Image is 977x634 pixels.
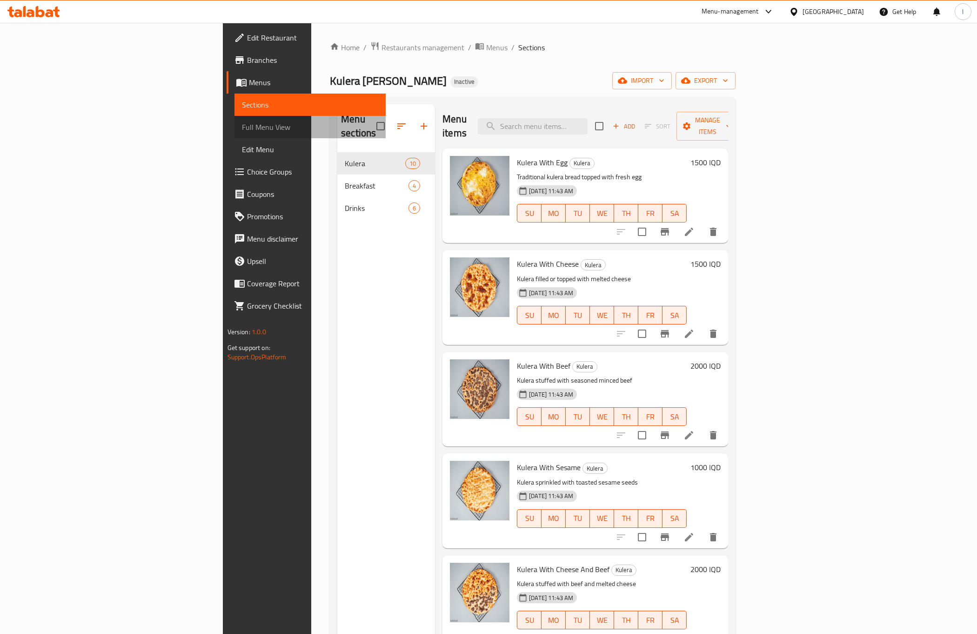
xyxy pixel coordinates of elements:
a: Upsell [227,250,386,272]
span: SU [521,309,538,322]
div: [GEOGRAPHIC_DATA] [803,7,864,17]
span: SU [521,410,538,424]
span: WE [594,309,610,322]
p: Kulera sprinkled with toasted sesame seeds [517,477,687,488]
span: Full Menu View [242,121,379,133]
img: Kulera With Egg [450,156,509,216]
button: delete [702,424,724,446]
span: Menus [486,42,508,53]
button: delete [702,323,724,345]
button: TU [566,407,590,426]
span: TH [618,410,635,424]
button: MO [542,306,566,324]
img: Kulera With Cheese And Beef [450,563,509,622]
p: Kulera stuffed with seasoned minced beef [517,375,687,386]
div: Kulera [345,158,405,169]
span: Select section [589,116,609,136]
div: Menu-management [702,6,759,17]
span: Sections [242,99,379,110]
img: Kulera With Sesame [450,461,509,520]
a: Coupons [227,183,386,205]
div: Breakfast [345,180,408,191]
div: items [408,202,420,214]
span: TU [569,512,586,525]
a: Edit menu item [683,430,695,441]
span: Kulera [583,463,607,474]
span: TU [569,207,586,220]
a: Promotions [227,205,386,228]
span: Promotions [247,211,379,222]
span: Get support on: [228,342,270,354]
span: Restaurants management [381,42,464,53]
button: WE [590,611,614,629]
span: l [962,7,964,17]
img: Kulera With Beef [450,359,509,419]
span: SA [666,512,683,525]
button: Manage items [676,112,739,141]
button: FR [638,204,662,223]
span: Select section first [639,119,676,134]
span: Manage items [684,115,731,138]
span: [DATE] 11:43 AM [525,492,577,500]
span: Upsell [247,256,379,267]
button: WE [590,509,614,528]
span: Select to update [632,527,652,547]
span: Select all sections [371,116,390,136]
a: Edit menu item [683,532,695,543]
button: SU [517,611,542,629]
button: delete [702,526,724,548]
span: TH [618,614,635,627]
button: Add section [413,115,435,137]
button: TH [614,306,638,324]
span: TH [618,512,635,525]
span: Choice Groups [247,166,379,177]
a: Sections [234,94,386,116]
span: SA [666,614,683,627]
span: Add item [609,119,639,134]
button: SU [517,204,542,223]
span: Branches [247,54,379,66]
span: Kulera [573,361,597,372]
button: Branch-specific-item [654,323,676,345]
span: Version: [228,326,250,338]
span: MO [545,512,562,525]
span: SU [521,614,538,627]
div: Breakfast4 [337,175,435,197]
span: FR [642,309,659,322]
input: search [478,118,588,135]
a: Full Menu View [234,116,386,138]
span: Sections [518,42,545,53]
span: SU [521,512,538,525]
a: Edit Menu [234,138,386,161]
button: Branch-specific-item [654,424,676,446]
span: 1.0.0 [252,326,266,338]
span: [DATE] 11:43 AM [525,187,577,196]
button: export [676,72,736,89]
nav: Menu sections [337,148,435,223]
img: Kulera With Cheese [450,257,509,317]
button: TH [614,407,638,426]
span: FR [642,512,659,525]
p: Kulera stuffed with beef and melted cheese [517,578,687,590]
a: Restaurants management [370,41,464,54]
button: SA [662,611,687,629]
span: Drinks [345,202,408,214]
span: 6 [409,204,420,213]
button: MO [542,611,566,629]
span: Kulera [581,260,605,270]
button: SA [662,204,687,223]
span: FR [642,614,659,627]
span: Edit Menu [242,144,379,155]
button: Branch-specific-item [654,526,676,548]
span: Kulera With Cheese And Beef [517,562,609,576]
span: [DATE] 11:43 AM [525,594,577,602]
button: FR [638,611,662,629]
span: Kulera [PERSON_NAME] [330,70,447,91]
a: Choice Groups [227,161,386,183]
span: SA [666,309,683,322]
span: SU [521,207,538,220]
div: items [405,158,420,169]
a: Menu disclaimer [227,228,386,250]
span: TU [569,410,586,424]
